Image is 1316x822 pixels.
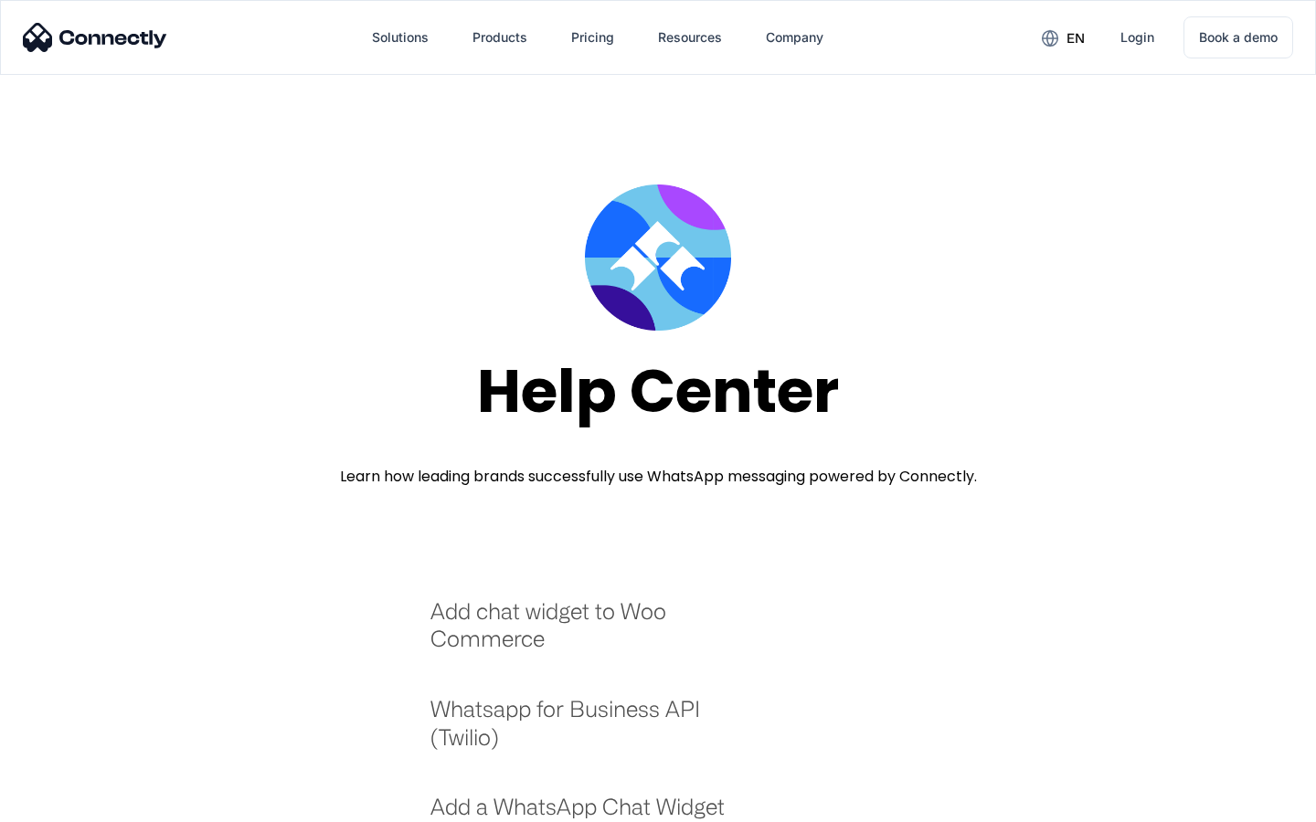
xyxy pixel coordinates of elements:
[1106,16,1169,59] a: Login
[430,695,749,769] a: Whatsapp for Business API (Twilio)
[472,25,527,50] div: Products
[643,16,737,59] div: Resources
[658,25,722,50] div: Resources
[477,358,839,425] div: Help Center
[23,23,167,52] img: Connectly Logo
[18,790,110,816] aside: Language selected: English
[1120,25,1154,50] div: Login
[37,790,110,816] ul: Language list
[571,25,614,50] div: Pricing
[357,16,443,59] div: Solutions
[1183,16,1293,58] a: Book a demo
[1067,26,1085,51] div: en
[557,16,629,59] a: Pricing
[458,16,542,59] div: Products
[430,597,749,671] a: Add chat widget to Woo Commerce
[751,16,838,59] div: Company
[372,25,429,50] div: Solutions
[340,466,977,488] div: Learn how leading brands successfully use WhatsApp messaging powered by Connectly.
[766,25,823,50] div: Company
[1027,24,1098,51] div: en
